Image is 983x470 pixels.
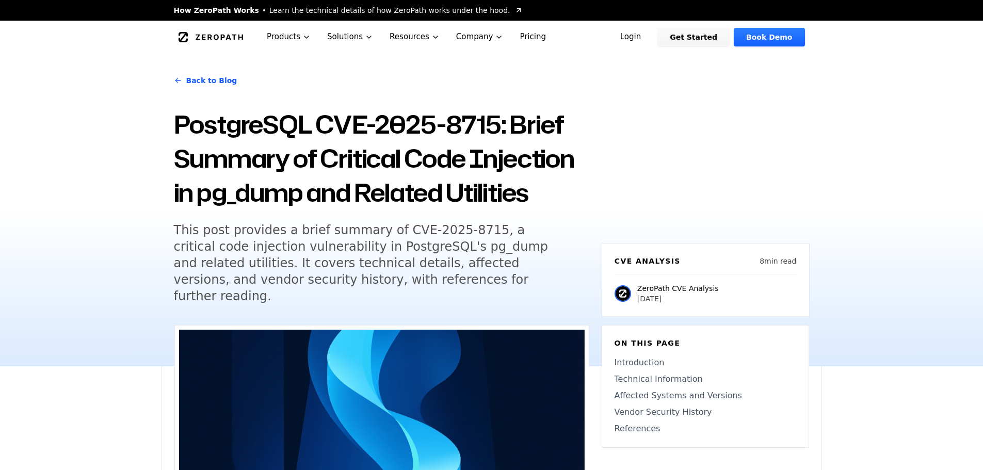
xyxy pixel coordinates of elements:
[269,5,510,15] span: Learn the technical details of how ZeroPath works under the hood.
[637,283,719,294] p: ZeroPath CVE Analysis
[615,338,796,348] h6: On this page
[760,256,796,266] p: 8 min read
[511,21,554,53] a: Pricing
[657,28,730,46] a: Get Started
[259,21,319,53] button: Products
[615,356,796,369] a: Introduction
[448,21,512,53] button: Company
[174,5,523,15] a: How ZeroPath WorksLearn the technical details of how ZeroPath works under the hood.
[174,107,589,209] h1: PostgreSQL CVE-2025-8715: Brief Summary of Critical Code Injection in pg_dump and Related Utilities
[381,21,448,53] button: Resources
[615,406,796,418] a: Vendor Security History
[174,5,259,15] span: How ZeroPath Works
[615,390,796,402] a: Affected Systems and Versions
[162,21,822,53] nav: Global
[615,256,681,266] h6: CVE Analysis
[615,373,796,385] a: Technical Information
[637,294,719,304] p: [DATE]
[608,28,654,46] a: Login
[174,66,237,95] a: Back to Blog
[615,423,796,435] a: References
[174,222,570,304] h5: This post provides a brief summary of CVE-2025-8715, a critical code injection vulnerability in P...
[615,285,631,302] img: ZeroPath CVE Analysis
[319,21,381,53] button: Solutions
[734,28,804,46] a: Book Demo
